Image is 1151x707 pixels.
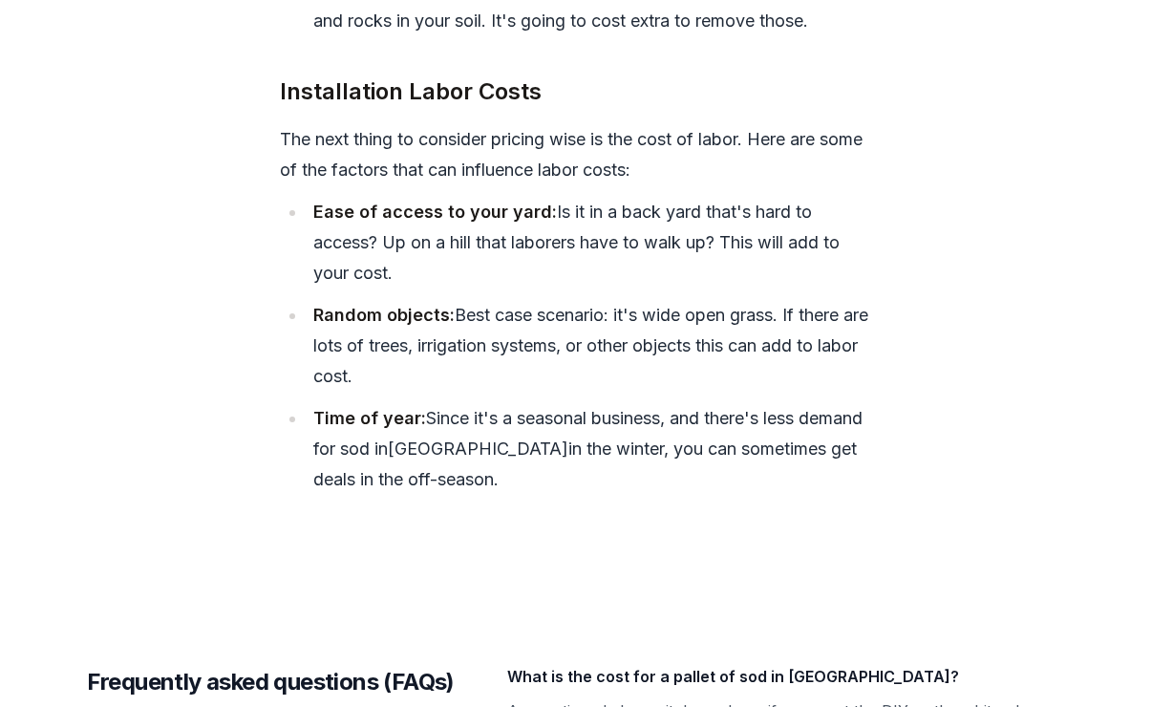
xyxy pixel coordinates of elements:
[307,197,872,289] li: Is it in a back yard that's hard to access? Up on a hill that laborers have to walk up? This will...
[313,408,426,428] strong: Time of year:
[307,403,872,495] li: Since it's a seasonal business, and there's less demand for sod in [GEOGRAPHIC_DATA] in the winte...
[87,663,477,701] h2: Frequently asked questions (FAQs)
[313,305,455,325] strong: Random objects:
[313,202,557,222] strong: Ease of access to your yard:
[507,663,1065,690] h3: What is the cost for a pallet of sod in [GEOGRAPHIC_DATA]?
[280,75,872,109] h3: Installation Labor Costs
[307,300,872,392] li: Best case scenario: it's wide open grass. If there are lots of trees, irrigation systems, or othe...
